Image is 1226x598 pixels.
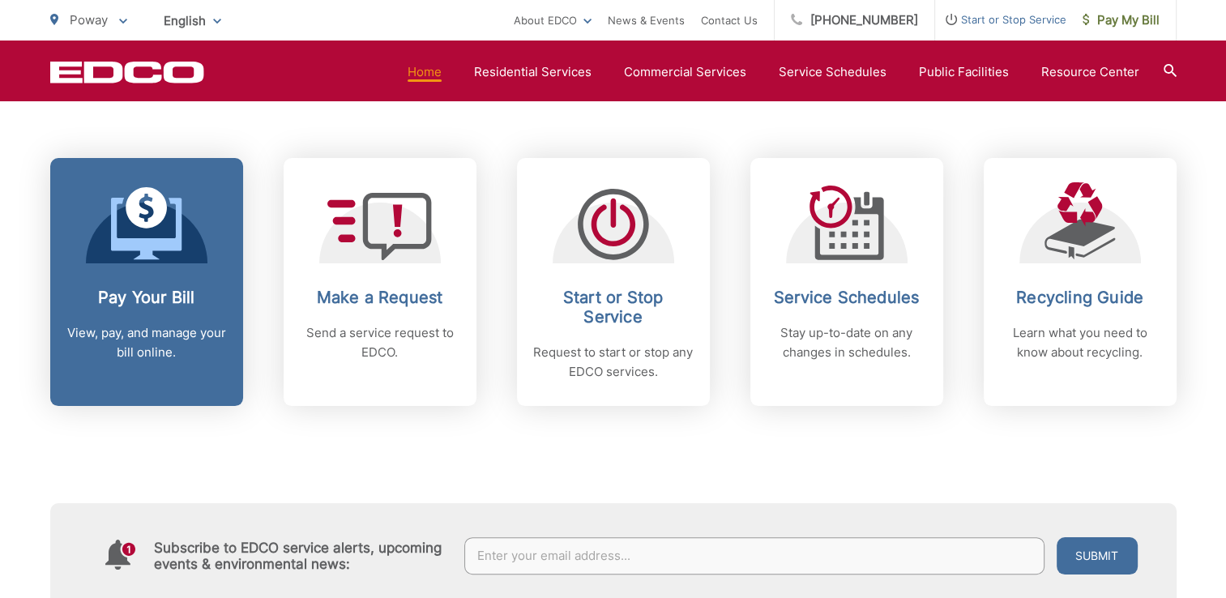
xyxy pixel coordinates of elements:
[1000,288,1160,307] h2: Recycling Guide
[152,6,233,35] span: English
[1057,537,1138,575] button: Submit
[300,323,460,362] p: Send a service request to EDCO.
[514,11,592,30] a: About EDCO
[984,158,1177,406] a: Recycling Guide Learn what you need to know about recycling.
[624,62,746,82] a: Commercial Services
[767,288,927,307] h2: Service Schedules
[50,158,243,406] a: Pay Your Bill View, pay, and manage your bill online.
[701,11,758,30] a: Contact Us
[66,288,227,307] h2: Pay Your Bill
[464,537,1044,575] input: Enter your email address...
[300,288,460,307] h2: Make a Request
[474,62,592,82] a: Residential Services
[1000,323,1160,362] p: Learn what you need to know about recycling.
[767,323,927,362] p: Stay up-to-date on any changes in schedules.
[50,61,204,83] a: EDCD logo. Return to the homepage.
[608,11,685,30] a: News & Events
[70,12,108,28] span: Poway
[1041,62,1139,82] a: Resource Center
[750,158,943,406] a: Service Schedules Stay up-to-date on any changes in schedules.
[154,540,449,572] h4: Subscribe to EDCO service alerts, upcoming events & environmental news:
[919,62,1009,82] a: Public Facilities
[533,288,694,327] h2: Start or Stop Service
[408,62,442,82] a: Home
[284,158,476,406] a: Make a Request Send a service request to EDCO.
[66,323,227,362] p: View, pay, and manage your bill online.
[779,62,886,82] a: Service Schedules
[533,343,694,382] p: Request to start or stop any EDCO services.
[1083,11,1160,30] span: Pay My Bill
